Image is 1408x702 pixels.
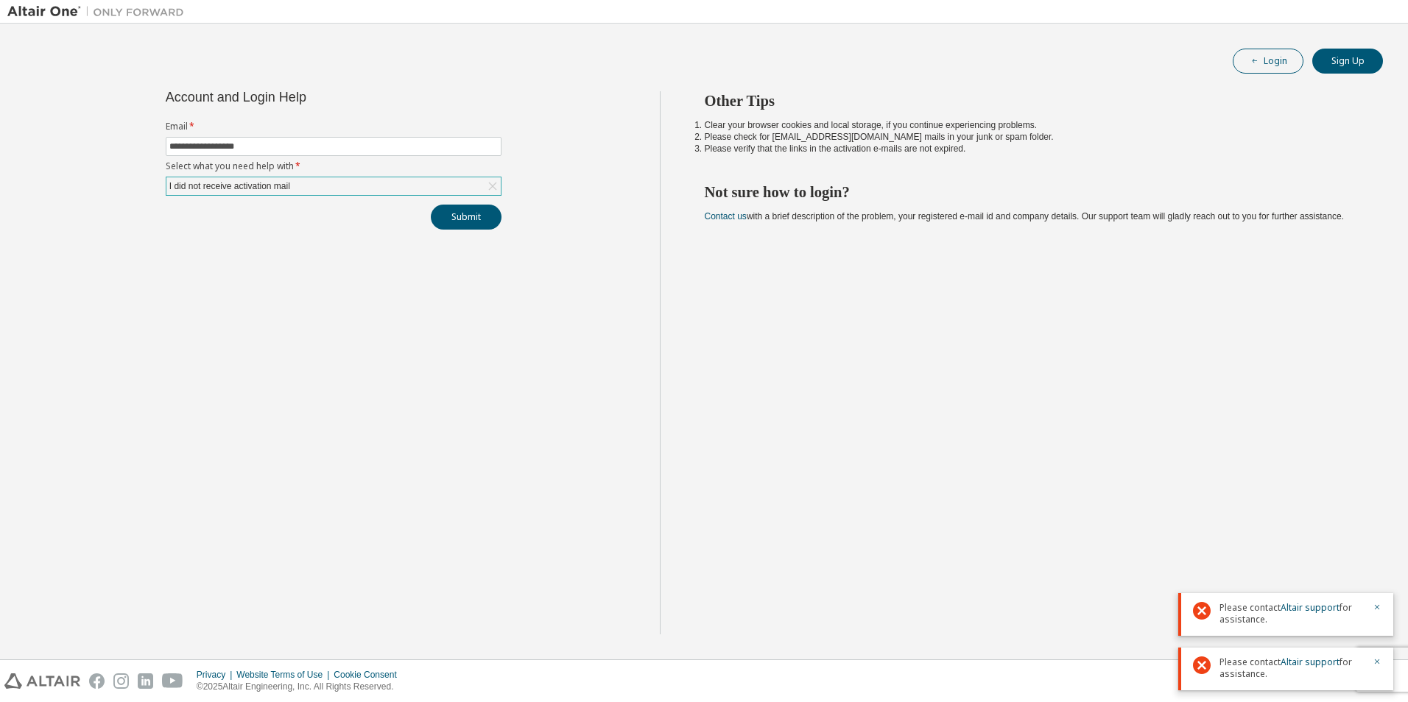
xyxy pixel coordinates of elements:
[166,177,501,195] div: I did not receive activation mail
[705,91,1357,110] h2: Other Tips
[89,673,105,689] img: facebook.svg
[334,669,405,681] div: Cookie Consent
[7,4,191,19] img: Altair One
[113,673,129,689] img: instagram.svg
[166,121,501,132] label: Email
[162,673,183,689] img: youtube.svg
[1281,656,1340,668] a: Altair support
[705,182,1357,202] h2: Not sure how to login?
[1219,656,1364,680] span: Please contact for assistance.
[167,178,292,194] div: I did not receive activation mail
[705,211,747,221] a: Contact us
[705,211,1344,221] span: with a brief description of the problem, your registered e-mail id and company details. Our suppo...
[1281,601,1340,614] a: Altair support
[4,673,80,689] img: altair_logo.svg
[197,669,236,681] div: Privacy
[166,160,501,172] label: Select what you need help with
[236,669,334,681] div: Website Terms of Use
[197,681,406,693] p: © 2025 Altair Engineering, Inc. All Rights Reserved.
[431,205,501,230] button: Submit
[1219,602,1364,625] span: Please contact for assistance.
[1312,49,1383,74] button: Sign Up
[1233,49,1303,74] button: Login
[138,673,153,689] img: linkedin.svg
[705,143,1357,155] li: Please verify that the links in the activation e-mails are not expired.
[705,119,1357,131] li: Clear your browser cookies and local storage, if you continue experiencing problems.
[705,131,1357,143] li: Please check for [EMAIL_ADDRESS][DOMAIN_NAME] mails in your junk or spam folder.
[166,91,434,103] div: Account and Login Help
